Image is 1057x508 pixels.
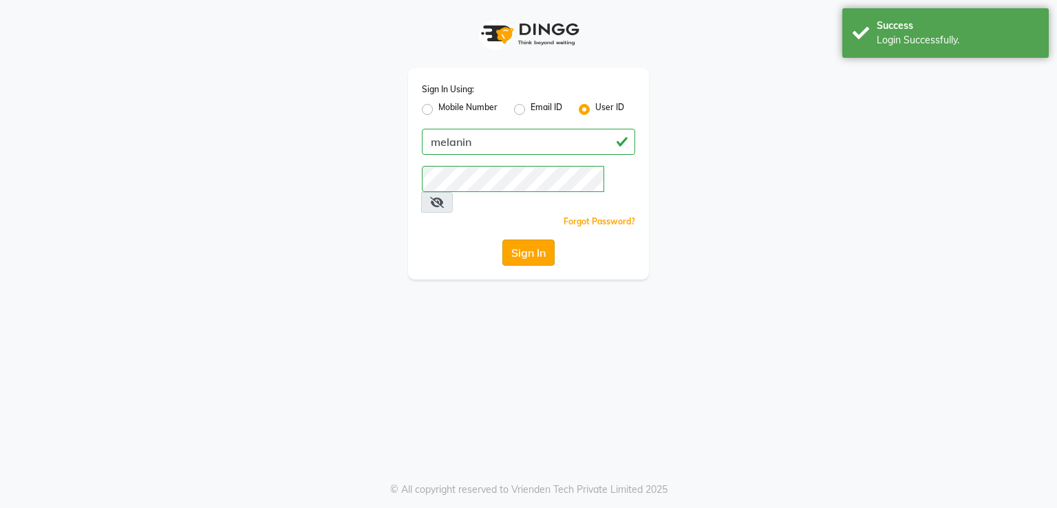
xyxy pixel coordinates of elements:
[438,101,498,118] label: Mobile Number
[595,101,624,118] label: User ID
[473,14,584,54] img: logo1.svg
[877,33,1038,47] div: Login Successfully.
[564,216,635,226] a: Forgot Password?
[877,19,1038,33] div: Success
[531,101,562,118] label: Email ID
[422,166,604,192] input: Username
[422,83,474,96] label: Sign In Using:
[502,240,555,266] button: Sign In
[422,129,635,155] input: Username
